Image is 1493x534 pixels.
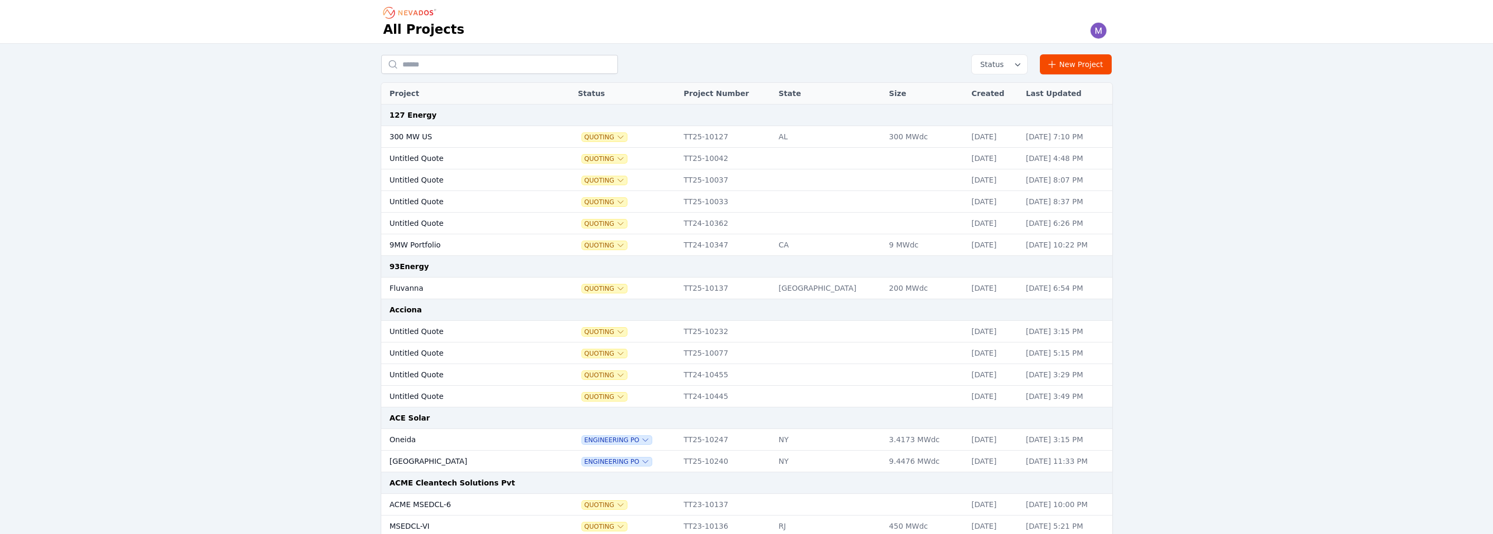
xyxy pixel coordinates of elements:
td: [DATE] [966,169,1021,191]
td: 127 Energy [381,104,1112,126]
td: [DATE] 11:33 PM [1021,451,1112,472]
button: Quoting [582,328,627,336]
button: Quoting [582,393,627,401]
td: ACME Cleantech Solutions Pvt [381,472,1112,494]
td: [DATE] [966,213,1021,234]
td: [GEOGRAPHIC_DATA] [381,451,547,472]
td: [DATE] [966,191,1021,213]
td: [DATE] 6:54 PM [1021,278,1112,299]
tr: [GEOGRAPHIC_DATA]Engineering POTT25-10240NY9.4476 MWdc[DATE][DATE] 11:33 PM [381,451,1112,472]
td: NY [773,429,884,451]
th: Status [572,83,678,104]
td: TT25-10127 [679,126,774,148]
td: Acciona [381,299,1112,321]
tr: Untitled QuoteQuotingTT24-10455[DATE][DATE] 3:29 PM [381,364,1112,386]
td: 300 MWdc [884,126,966,148]
tr: Untitled QuoteQuotingTT24-10362[DATE][DATE] 6:26 PM [381,213,1112,234]
td: 300 MW US [381,126,547,148]
td: [DATE] 10:00 PM [1021,494,1112,516]
td: CA [773,234,884,256]
td: 9 MWdc [884,234,966,256]
td: TT25-10033 [679,191,774,213]
td: TT25-10037 [679,169,774,191]
tr: ACME MSEDCL-6QuotingTT23-10137[DATE][DATE] 10:00 PM [381,494,1112,516]
tr: Untitled QuoteQuotingTT25-10037[DATE][DATE] 8:07 PM [381,169,1112,191]
button: Engineering PO [582,457,652,466]
td: AL [773,126,884,148]
tr: FluvannaQuotingTT25-10137[GEOGRAPHIC_DATA]200 MWdc[DATE][DATE] 6:54 PM [381,278,1112,299]
button: Quoting [582,349,627,358]
th: Project Number [679,83,774,104]
td: TT25-10077 [679,342,774,364]
td: [DATE] 8:37 PM [1021,191,1112,213]
td: [DATE] [966,278,1021,299]
td: [DATE] [966,494,1021,516]
td: [DATE] [966,451,1021,472]
button: Quoting [582,284,627,293]
td: 9.4476 MWdc [884,451,966,472]
td: TT24-10362 [679,213,774,234]
tr: Untitled QuoteQuotingTT25-10232[DATE][DATE] 3:15 PM [381,321,1112,342]
button: Quoting [582,220,627,228]
h1: All Projects [383,21,465,38]
td: NY [773,451,884,472]
tr: 300 MW USQuotingTT25-10127AL300 MWdc[DATE][DATE] 7:10 PM [381,126,1112,148]
button: Quoting [582,133,627,141]
td: Untitled Quote [381,148,547,169]
td: 200 MWdc [884,278,966,299]
td: [DATE] [966,126,1021,148]
button: Engineering PO [582,436,652,444]
td: [DATE] [966,148,1021,169]
button: Quoting [582,522,627,531]
tr: Untitled QuoteQuotingTT25-10033[DATE][DATE] 8:37 PM [381,191,1112,213]
td: [GEOGRAPHIC_DATA] [773,278,884,299]
td: [DATE] [966,321,1021,342]
td: [DATE] 3:49 PM [1021,386,1112,407]
button: Quoting [582,198,627,206]
td: ACE Solar [381,407,1112,429]
td: TT24-10445 [679,386,774,407]
button: Quoting [582,501,627,509]
button: Quoting [582,155,627,163]
td: 3.4173 MWdc [884,429,966,451]
td: TT24-10455 [679,364,774,386]
td: Untitled Quote [381,213,547,234]
button: Quoting [582,371,627,379]
td: TT24-10347 [679,234,774,256]
tr: 9MW PortfolioQuotingTT24-10347CA9 MWdc[DATE][DATE] 10:22 PM [381,234,1112,256]
td: Untitled Quote [381,364,547,386]
td: [DATE] 8:07 PM [1021,169,1112,191]
td: Oneida [381,429,547,451]
td: ACME MSEDCL-6 [381,494,547,516]
th: State [773,83,884,104]
a: New Project [1040,54,1112,74]
td: Untitled Quote [381,169,547,191]
th: Created [966,83,1021,104]
th: Project [381,83,547,104]
button: Quoting [582,241,627,250]
td: 93Energy [381,256,1112,278]
td: [DATE] 4:48 PM [1021,148,1112,169]
td: Untitled Quote [381,386,547,407]
td: TT25-10042 [679,148,774,169]
td: [DATE] [966,386,1021,407]
td: [DATE] 10:22 PM [1021,234,1112,256]
td: [DATE] 6:26 PM [1021,213,1112,234]
td: [DATE] [966,342,1021,364]
th: Last Updated [1021,83,1112,104]
td: [DATE] [966,364,1021,386]
td: TT25-10240 [679,451,774,472]
tr: Untitled QuoteQuotingTT25-10042[DATE][DATE] 4:48 PM [381,148,1112,169]
td: [DATE] 3:15 PM [1021,429,1112,451]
